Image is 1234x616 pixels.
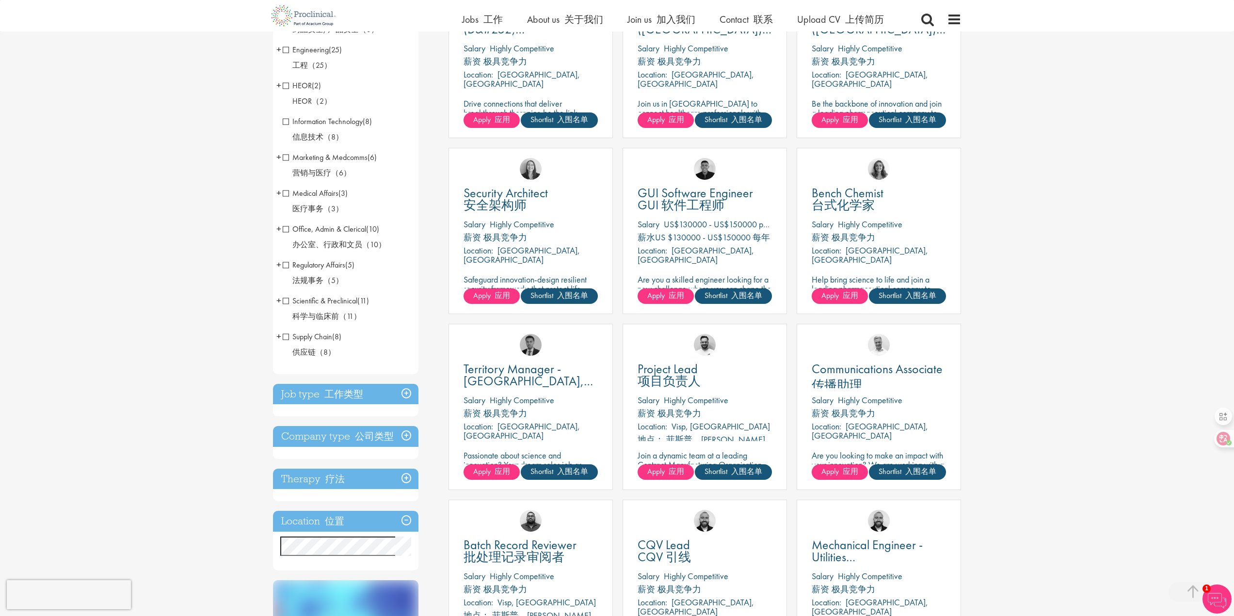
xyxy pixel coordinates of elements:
[497,597,596,608] p: Visp, [GEOGRAPHIC_DATA]
[283,332,341,357] span: Supply Chain
[843,466,858,476] font: 应用
[357,296,369,306] span: (11)
[694,334,716,356] a: Emile De Beer
[464,112,520,128] a: Apply 应用
[283,311,339,321] span: 科学与临床前
[657,408,701,419] p: 极具竞争力
[868,334,890,356] img: Joshua Bye
[520,510,542,532] a: Ashley Bennett
[312,80,321,91] span: (2)
[812,421,928,441] p: [GEOGRAPHIC_DATA], [GEOGRAPHIC_DATA]
[669,114,684,125] font: 应用
[495,290,510,300] font: 应用
[638,361,772,387] span: Project Lead
[638,112,694,128] a: Apply 应用
[843,290,858,300] font: 应用
[276,257,281,272] span: +
[283,132,323,142] span: 信息技术
[657,56,701,67] p: 极具竞争力
[464,570,485,582] span: Salary
[647,290,684,300] span: Apply
[731,290,762,300] font: 入围名单
[283,60,316,70] span: 工程（
[812,11,946,35] a: Network Manager ([GEOGRAPHIC_DATA])
[664,395,728,406] p: Highly Competitive
[812,185,946,211] span: Bench Chemist
[520,158,542,180] img: Mia Kellerman
[339,168,351,178] span: 6）
[283,188,338,198] span: Medical Affairs
[283,9,387,34] span: Drug Safety / Product Safety
[490,570,554,582] p: Highly Competitive
[832,56,875,67] p: 极具竞争力
[638,363,772,387] a: Project Lead 项目负责人
[812,43,833,54] span: Salary
[464,421,580,441] p: [GEOGRAPHIC_DATA], [GEOGRAPHIC_DATA]
[668,232,770,243] p: $130000 - US$150000 每年
[869,288,946,304] a: Shortlist 入围名单
[694,158,716,180] a: Christian Andersen
[669,290,684,300] font: 应用
[464,584,481,595] span: 薪资
[483,408,527,419] p: 极具竞争力
[638,245,754,265] p: [GEOGRAPHIC_DATA], [GEOGRAPHIC_DATA]
[276,150,281,164] span: +
[838,219,902,230] p: Highly Competitive
[812,275,946,362] p: Help bring science to life and join a leading pharmaceutical company to play a key role in delive...
[638,245,667,256] span: Location:
[638,185,772,211] span: GUI Software Engineer
[464,245,580,265] p: [GEOGRAPHIC_DATA], [GEOGRAPHIC_DATA]
[320,96,332,106] span: 2）
[638,570,659,582] span: Salary
[638,43,659,54] span: Salary
[464,69,580,89] p: [GEOGRAPHIC_DATA], [GEOGRAPHIC_DATA]
[495,466,510,476] font: 应用
[363,116,372,126] span: (8)
[638,373,701,389] font: 项目负责人
[464,395,485,406] span: Salary
[812,187,946,211] a: Bench Chemist 台式化学家
[276,329,281,344] span: +
[812,584,829,595] span: 薪资
[316,60,332,70] span: 25）
[283,152,368,162] span: Marketing & Medcomms
[638,408,655,419] span: 薪资
[464,69,493,80] span: Location:
[273,469,418,490] div: Therapy 疗法
[832,584,875,595] p: 极具竞争力
[812,464,868,480] a: Apply 应用
[638,464,694,480] a: Apply 应用
[276,42,281,57] span: +
[283,260,354,285] span: Regulatory Affairs
[638,421,667,432] span: Location:
[821,466,858,476] span: Apply
[812,361,946,391] span: Communications Associate
[462,13,503,26] span: Jobs
[647,466,684,476] span: Apply
[283,224,386,250] span: Office, Admin & Clerical
[283,239,362,250] span: 办公室、行政和文员
[812,219,833,230] span: Salary
[323,204,343,214] span: （3）
[464,288,520,304] a: Apply 应用
[695,288,772,304] a: Shortlist 入围名单
[283,45,342,70] span: Engineering
[520,334,542,356] img: Carl Gbolade
[845,13,884,26] font: 上传简历
[638,597,667,608] span: Location:
[812,421,841,432] span: Location:
[1202,584,1232,614] img: Chatbot
[812,69,928,89] p: [GEOGRAPHIC_DATA], [GEOGRAPHIC_DATA]
[464,219,485,230] span: Salary
[812,69,841,80] span: Location:
[638,549,691,565] font: CQV 引线
[812,232,829,243] span: 薪资
[316,347,336,357] span: （8）
[276,78,281,93] span: +
[821,290,858,300] span: Apply
[464,363,598,387] a: Territory Manager - [GEOGRAPHIC_DATA], [GEOGRAPHIC_DATA]
[366,224,379,234] span: (10)
[323,275,343,285] span: （5）
[557,290,588,300] font: 入围名单
[273,469,418,490] h3: Therapy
